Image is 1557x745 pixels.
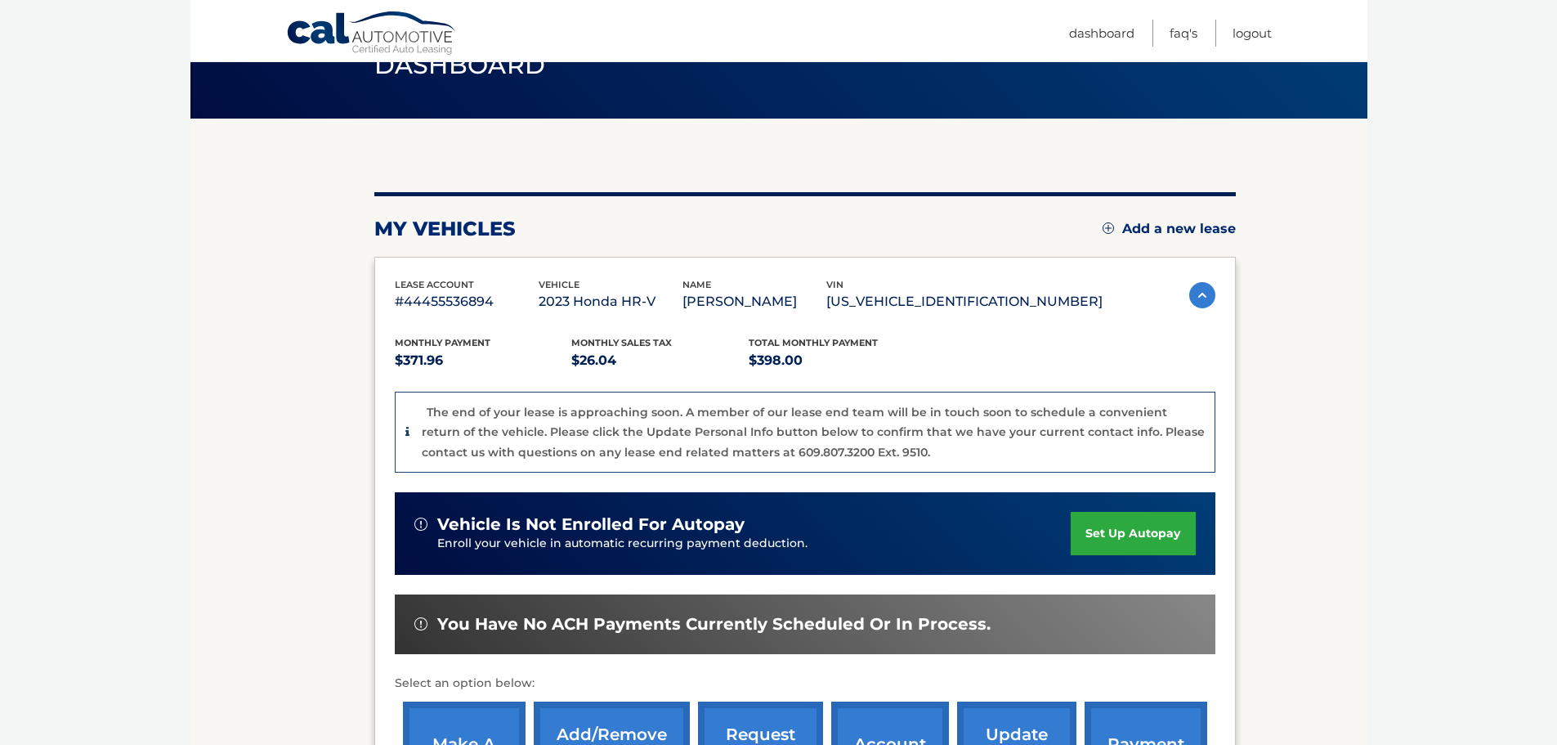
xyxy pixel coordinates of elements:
[539,279,579,290] span: vehicle
[437,614,991,635] span: You have no ACH payments currently scheduled or in process.
[374,217,516,241] h2: my vehicles
[539,290,682,313] p: 2023 Honda HR-V
[682,279,711,290] span: name
[1071,512,1195,555] a: set up autopay
[1170,20,1197,47] a: FAQ's
[395,279,474,290] span: lease account
[1233,20,1272,47] a: Logout
[1103,222,1114,234] img: add.svg
[682,290,826,313] p: [PERSON_NAME]
[286,11,458,58] a: Cal Automotive
[414,617,427,631] img: alert-white.svg
[422,405,1205,460] p: The end of your lease is approaching soon. A member of our lease end team will be in touch soon t...
[1069,20,1134,47] a: Dashboard
[571,349,749,372] p: $26.04
[437,535,1072,553] p: Enroll your vehicle in automatic recurring payment deduction.
[437,514,745,535] span: vehicle is not enrolled for autopay
[374,50,546,80] span: Dashboard
[395,290,539,313] p: #44455536894
[395,337,490,348] span: Monthly Payment
[395,349,572,372] p: $371.96
[826,290,1103,313] p: [US_VEHICLE_IDENTIFICATION_NUMBER]
[826,279,843,290] span: vin
[1189,282,1215,308] img: accordion-active.svg
[571,337,672,348] span: Monthly sales Tax
[749,337,878,348] span: Total Monthly Payment
[749,349,926,372] p: $398.00
[395,674,1215,693] p: Select an option below:
[1103,221,1236,237] a: Add a new lease
[414,518,427,531] img: alert-white.svg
